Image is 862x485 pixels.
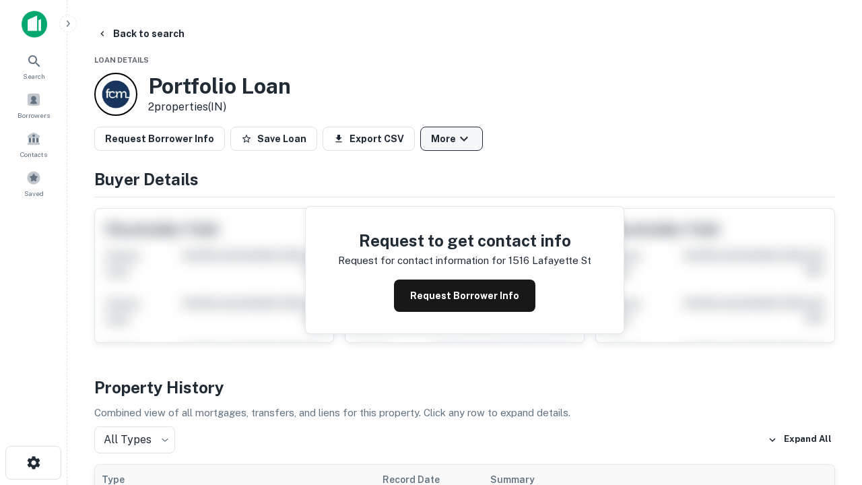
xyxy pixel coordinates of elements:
button: More [420,127,483,151]
h3: Portfolio Loan [148,73,291,99]
span: Saved [24,188,44,199]
button: Request Borrower Info [94,127,225,151]
p: 2 properties (IN) [148,99,291,115]
p: Combined view of all mortgages, transfers, and liens for this property. Click any row to expand d... [94,405,835,421]
h4: Request to get contact info [338,228,591,253]
span: Loan Details [94,56,149,64]
span: Borrowers [18,110,50,121]
iframe: Chat Widget [795,334,862,399]
button: Save Loan [230,127,317,151]
span: Contacts [20,149,47,160]
a: Saved [4,165,63,201]
h4: Property History [94,375,835,399]
img: capitalize-icon.png [22,11,47,38]
a: Contacts [4,126,63,162]
button: Request Borrower Info [394,280,535,312]
a: Search [4,48,63,84]
p: 1516 lafayette st [508,253,591,269]
a: Borrowers [4,87,63,123]
h4: Buyer Details [94,167,835,191]
button: Expand All [764,430,835,450]
span: Search [23,71,45,82]
button: Back to search [92,22,190,46]
div: All Types [94,426,175,453]
button: Export CSV [323,127,415,151]
p: Request for contact information for [338,253,506,269]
